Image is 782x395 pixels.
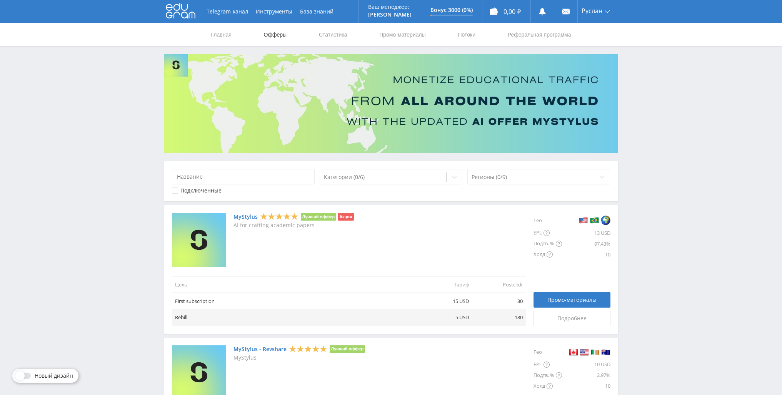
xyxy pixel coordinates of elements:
[418,309,472,326] td: 5 USD
[233,214,258,220] a: MyStylus
[318,23,348,46] a: Статистика
[172,169,315,184] input: Название
[562,238,610,249] div: 97.43%
[562,359,610,370] div: 10 USD
[233,222,354,228] p: AI for crafting academic papers
[534,213,562,228] div: Гео
[368,12,412,18] p: [PERSON_NAME]
[534,370,562,381] div: Подтв. %
[457,23,476,46] a: Потоки
[547,297,597,303] span: Промо-материалы
[562,249,610,260] div: 10
[582,8,602,14] span: Руслан
[172,309,418,326] td: Rebill
[164,54,618,153] img: Banner
[172,293,418,310] td: First subscription
[378,23,426,46] a: Промо-материалы
[534,228,562,238] div: EPL
[260,213,298,221] div: 5 Stars
[330,345,365,353] li: Лучший оффер
[172,213,226,267] img: MyStylus
[534,292,610,308] a: Промо-материалы
[562,370,610,381] div: 2.97%
[35,373,73,379] span: Новый дизайн
[418,276,472,293] td: Тариф
[534,381,562,392] div: Холд
[562,228,610,238] div: 13 USD
[534,311,610,326] a: Подробнее
[430,7,473,13] p: Бонус 3000 (0%)
[233,346,287,352] a: MyStylus - Revshare
[289,345,327,353] div: 5 Stars
[534,249,562,260] div: Холд
[210,23,232,46] a: Главная
[507,23,572,46] a: Реферальная программа
[368,4,412,10] p: Ваш менеджер:
[180,187,222,194] div: Подключенные
[557,315,587,321] span: Подробнее
[472,309,526,326] td: 180
[301,213,337,221] li: Лучший оффер
[534,345,562,359] div: Гео
[472,293,526,310] td: 30
[534,359,562,370] div: EPL
[418,293,472,310] td: 15 USD
[233,355,365,361] p: MyStylus
[338,213,353,221] li: Акция
[562,381,610,392] div: 10
[263,23,288,46] a: Офферы
[172,276,418,293] td: Цель
[534,238,562,249] div: Подтв. %
[472,276,526,293] td: Postclick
